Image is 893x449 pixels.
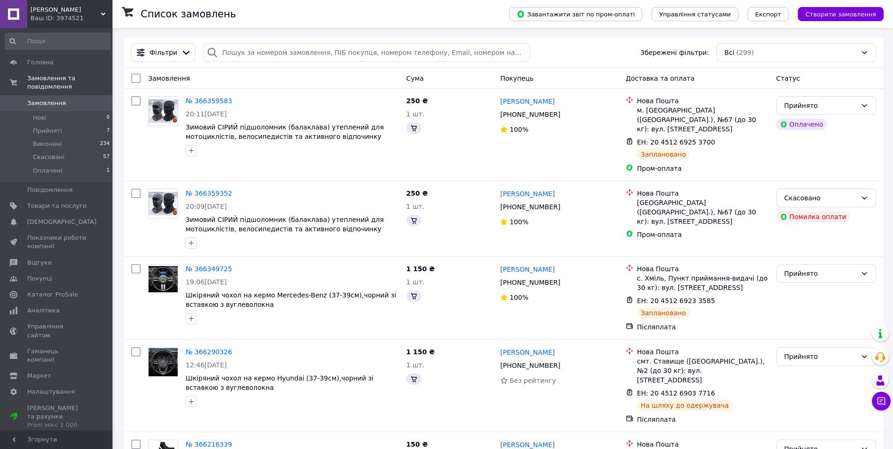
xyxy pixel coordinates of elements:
div: Скасовано [784,193,857,203]
button: Чат з покупцем [872,392,891,411]
span: 100% [510,218,528,226]
span: ЕН: 20 4512 6923 3585 [637,297,715,304]
a: Шкіряний чохол на кермо Hyundai (37-39см),чорний зі вставкою з вуглеволокна [186,374,374,391]
div: [PHONE_NUMBER] [498,359,562,372]
a: [PERSON_NAME] [500,265,555,274]
a: № 366359352 [186,190,232,197]
img: Фото товару [149,192,178,215]
div: Нова Пошта [637,347,769,357]
span: 100% [510,294,528,301]
a: № 366349725 [186,265,232,273]
a: № 366359583 [186,97,232,105]
div: Prom мікс 1 000 [27,421,87,429]
span: Управління сайтом [27,322,87,339]
div: м. [GEOGRAPHIC_DATA] ([GEOGRAPHIC_DATA].), №67 (до 30 кг): вул. [STREET_ADDRESS] [637,106,769,134]
a: № 366216339 [186,441,232,448]
input: Пошук [5,33,111,50]
span: Замовлення та повідомлення [27,74,113,91]
div: Заплановано [637,149,690,160]
span: Головна [27,58,53,67]
span: Виконані [33,140,62,148]
div: с. Хміль, Пункт приймання-видачі (до 30 кг): вул. [STREET_ADDRESS] [637,274,769,292]
span: Збережені фільтри: [640,48,709,57]
span: Оплачені [33,167,62,175]
button: Управління статусами [652,7,738,21]
div: Ваш ID: 3974521 [30,14,113,23]
span: Нові [33,114,46,122]
span: 1 150 ₴ [406,348,435,356]
span: 0 [106,114,110,122]
div: Пром-оплата [637,164,769,173]
span: 57 [103,153,110,161]
img: Фото товару [149,99,178,123]
a: Створити замовлення [788,10,884,17]
a: [PERSON_NAME] [500,97,555,106]
h1: Список замовлень [141,8,236,20]
span: [DEMOGRAPHIC_DATA] [27,218,97,226]
a: Фото товару [148,347,178,377]
button: Завантажити звіт по пром-оплаті [509,7,642,21]
span: 19:06[DATE] [186,278,227,286]
div: [PHONE_NUMBER] [498,276,562,289]
input: Пошук за номером замовлення, ПІБ покупця, номером телефону, Email, номером накладної [203,43,530,62]
span: Замовлення [27,99,66,107]
div: Прийнято [784,100,857,111]
span: Відгуки [27,259,52,267]
span: Покупець [500,75,533,82]
span: Гаманець компанії [27,347,87,364]
span: Зимовий СІРИЙ підшоломник (балаклава) утеплений для мотоциклістів, велосипедистів та активного ві... [186,123,384,140]
span: (299) [736,49,754,56]
div: Прийнято [784,351,857,362]
span: Статус [776,75,800,82]
span: 20:11[DATE] [186,110,227,118]
div: Прийнято [784,268,857,279]
div: На шляху до одержувача [637,400,733,411]
div: Оплачено [776,119,827,130]
span: 100% [510,126,528,133]
span: Управління статусами [659,11,731,18]
div: Нова Пошта [637,189,769,198]
span: 1 шт. [406,361,425,369]
a: Фото товару [148,189,178,219]
div: Заплановано [637,307,690,319]
a: [PERSON_NAME] [500,348,555,357]
span: Створити замовлення [805,11,876,18]
span: ЕН: 20 4512 6925 3700 [637,138,715,146]
span: 1 шт. [406,203,425,210]
div: [PHONE_NUMBER] [498,200,562,213]
span: Фільтри [150,48,177,57]
span: 150 ₴ [406,441,428,448]
span: 1 шт. [406,110,425,118]
div: Пром-оплата [637,230,769,239]
a: Фото товару [148,264,178,294]
span: 12:46[DATE] [186,361,227,369]
a: [PERSON_NAME] [500,189,555,198]
div: Нова Пошта [637,440,769,449]
span: ЕН: 20 4512 6903 7716 [637,389,715,397]
span: Всі [724,48,734,57]
div: [PHONE_NUMBER] [498,108,562,121]
a: Шкіряний чохол на кермо Mercedes-Benz (37-39см),чорний зі вставкою з вуглеволокна [186,291,396,308]
span: 1 шт. [406,278,425,286]
span: Доставка та оплата [626,75,695,82]
span: Прийняті [33,127,62,135]
span: [PERSON_NAME] та рахунки [27,404,87,430]
a: № 366290326 [186,348,232,356]
span: 234 [100,140,110,148]
span: 250 ₴ [406,190,428,197]
span: Скасовані [33,153,65,161]
div: [GEOGRAPHIC_DATA] ([GEOGRAPHIC_DATA].), №67 (до 30 кг): вул. [STREET_ADDRESS] [637,198,769,226]
span: 1 150 ₴ [406,265,435,273]
span: Налаштування [27,388,75,396]
span: Маркет [27,372,51,380]
span: Каталог ProSale [27,290,78,299]
button: Експорт [748,7,789,21]
div: Нова Пошта [637,96,769,106]
span: Alis Garage [30,6,101,14]
span: Експорт [755,11,781,18]
a: Зимовий СІРИЙ підшоломник (балаклава) утеплений для мотоциклістів, велосипедистів та активного ві... [186,216,384,233]
span: 20:09[DATE] [186,203,227,210]
div: Післяплата [637,415,769,424]
div: смт. Ставище ([GEOGRAPHIC_DATA].), №2 (до 30 кг): вул. [STREET_ADDRESS] [637,357,769,385]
